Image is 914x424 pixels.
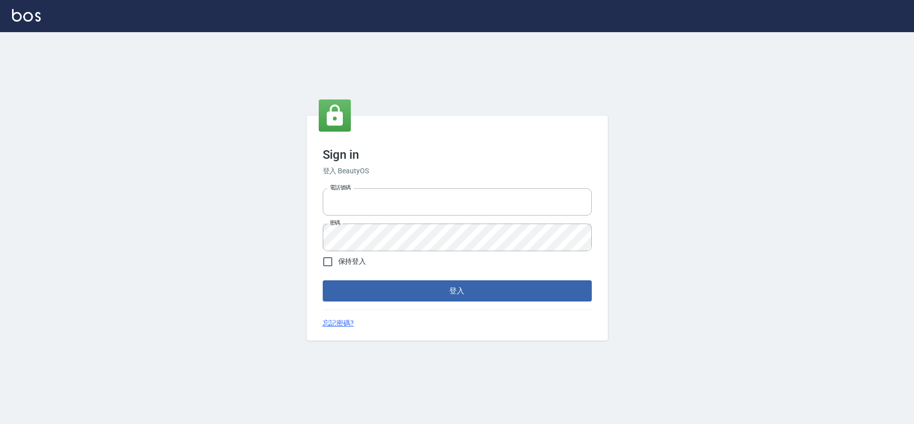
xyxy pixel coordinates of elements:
[323,318,354,329] a: 忘記密碼?
[330,219,340,227] label: 密碼
[330,184,351,191] label: 電話號碼
[12,9,41,22] img: Logo
[338,256,366,267] span: 保持登入
[323,148,592,162] h3: Sign in
[323,166,592,176] h6: 登入 BeautyOS
[323,280,592,301] button: 登入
